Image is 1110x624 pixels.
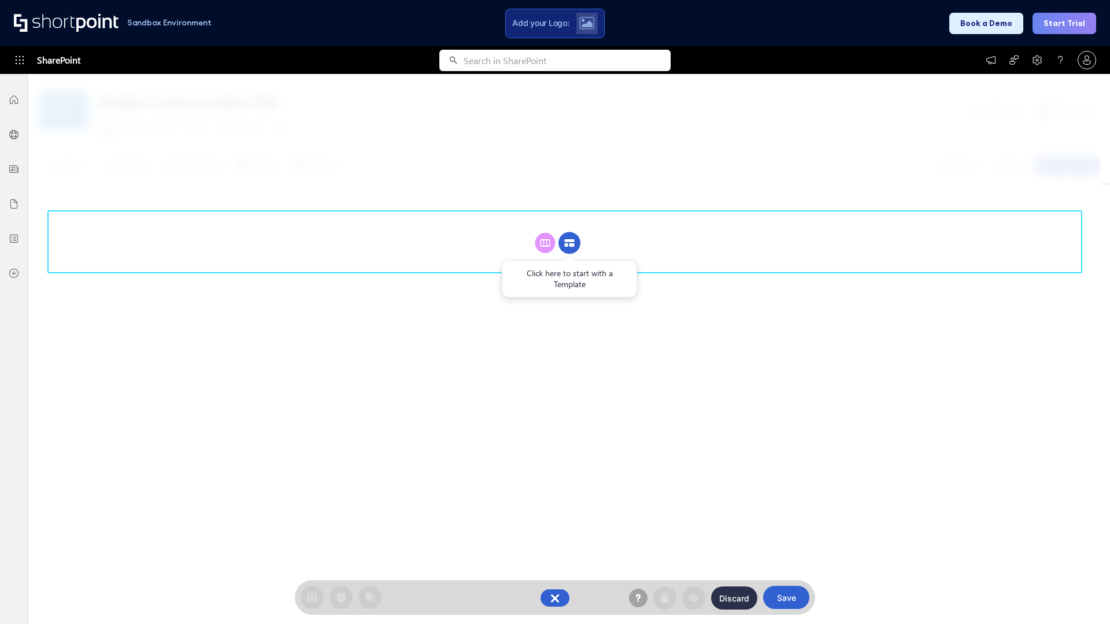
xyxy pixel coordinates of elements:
[127,20,212,26] h1: Sandbox Environment
[1052,569,1110,624] iframe: Chat Widget
[512,18,569,28] span: Add your Logo:
[579,17,594,29] img: Upload logo
[37,46,80,74] span: SharePoint
[763,586,809,609] button: Save
[464,50,671,71] input: Search in SharePoint
[949,13,1023,34] button: Book a Demo
[711,586,757,610] button: Discard
[1033,13,1096,34] button: Start Trial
